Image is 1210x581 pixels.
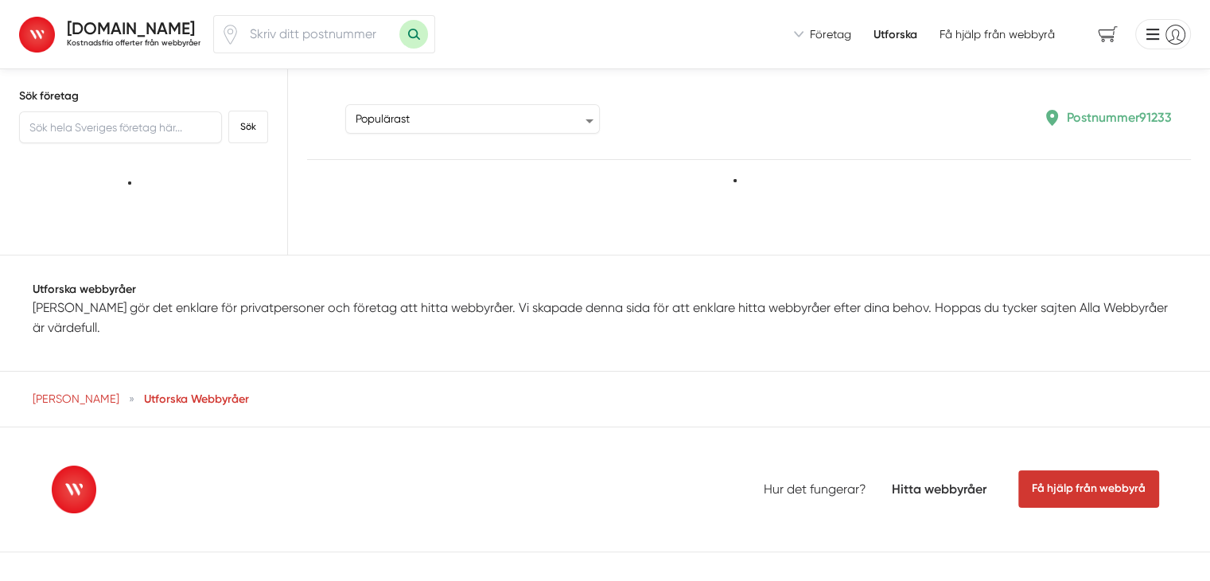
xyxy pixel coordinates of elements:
[764,482,866,497] a: Hur det fungerar?
[33,391,1178,407] nav: Breadcrumb
[220,25,240,45] svg: Pin / Karta
[240,16,399,53] input: Skriv ditt postnummer
[1067,107,1172,127] p: Postnummer 91233
[67,18,195,38] strong: [DOMAIN_NAME]
[1018,470,1159,507] span: Få hjälp från webbyrå
[220,25,240,45] span: Klicka för att använda din position.
[19,111,222,143] input: Sök hela Sveriges företag här...
[873,26,917,42] a: Utforska
[1087,21,1129,49] span: navigation-cart
[67,37,200,48] h2: Kostnadsfria offerter från webbyråer
[19,13,200,56] a: Alla Webbyråer [DOMAIN_NAME] Kostnadsfria offerter från webbyråer
[810,26,851,42] span: Företag
[19,17,55,53] img: Alla Webbyråer
[892,482,986,497] a: Hitta webbyråer
[33,392,119,405] a: [PERSON_NAME]
[228,111,268,143] button: Sök
[52,466,97,513] img: Logotyp Alla Webbyråer
[33,281,1178,297] h1: Utforska webbyråer
[19,88,268,104] h5: Sök företag
[144,392,249,406] a: Utforska Webbyråer
[33,298,1178,338] p: [PERSON_NAME] gör det enklare för privatpersoner och företag att hitta webbyråer. Vi skapade denn...
[399,20,428,49] button: Sök med postnummer
[129,391,134,407] span: »
[940,26,1055,42] span: Få hjälp från webbyrå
